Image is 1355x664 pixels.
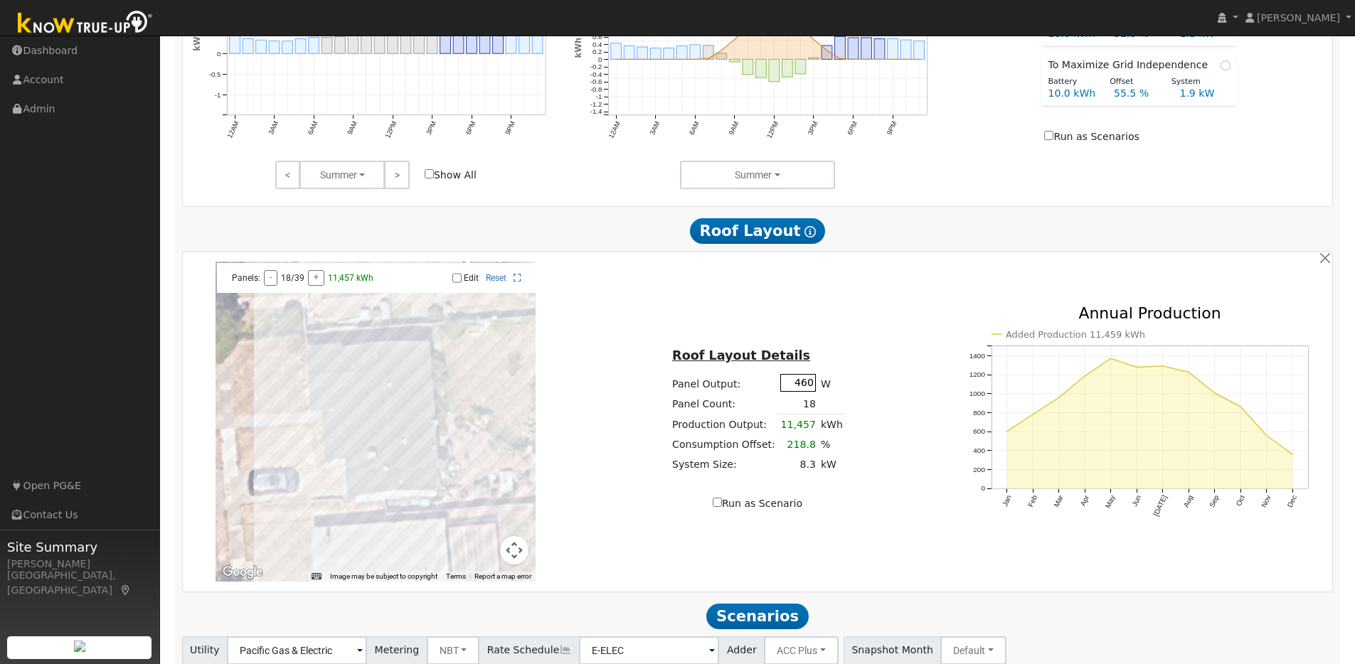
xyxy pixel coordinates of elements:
[384,161,409,189] a: >
[969,371,986,379] text: 1200
[1260,494,1272,509] text: Nov
[348,34,358,53] rect: onclick=""
[474,572,531,580] a: Report a map error
[309,37,319,53] rect: onclick=""
[782,59,793,77] rect: onclick=""
[598,55,602,63] text: 0
[453,27,464,53] rect: onclick=""
[219,563,266,582] img: Google
[1208,494,1221,509] text: Sep
[670,435,778,455] td: Consumption Offset:
[756,59,767,77] rect: onclick=""
[1104,494,1117,510] text: May
[1006,329,1145,340] text: Added Production 11,459 kWh
[822,45,832,59] rect: onclick=""
[1044,129,1139,144] label: Run as Scenarios
[295,38,306,53] rect: onclick=""
[1056,395,1062,400] circle: onclick=""
[1082,373,1088,379] circle: onclick=""
[878,58,881,60] circle: onclick=""
[1030,412,1036,417] circle: onclick=""
[282,41,292,53] rect: onclick=""
[677,45,688,59] rect: onclick=""
[1041,76,1102,88] div: Battery
[848,37,859,58] rect: onclick=""
[707,57,710,60] circle: onclick=""
[467,29,477,53] rect: onclick=""
[425,168,477,183] label: Show All
[11,8,160,40] img: Know True-Up
[590,85,602,93] text: -0.8
[464,273,479,283] label: Edit
[807,119,819,136] text: 3PM
[690,218,826,244] span: Roof Layout
[973,409,985,417] text: 800
[777,435,818,455] td: 218.8
[1134,365,1139,370] circle: onclick=""
[255,40,266,53] rect: onclick=""
[615,58,617,60] circle: onclick=""
[648,119,661,136] text: 3AM
[681,58,684,60] circle: onclick=""
[493,31,504,53] rect: onclick=""
[1160,363,1166,369] circle: onclick=""
[335,37,346,53] rect: onclick=""
[446,572,466,580] a: Terms (opens in new tab)
[721,48,723,51] circle: onclick=""
[479,29,490,53] rect: onclick=""
[670,394,778,414] td: Panel Count:
[1108,355,1114,361] circle: onclick=""
[414,34,425,53] rect: onclick=""
[804,226,816,237] i: Show Help
[7,557,152,572] div: [PERSON_NAME]
[769,59,780,81] rect: onclick=""
[440,28,451,53] rect: onclick=""
[795,59,806,73] rect: onclick=""
[596,92,602,100] text: -1
[730,59,740,62] rect: onclick=""
[973,466,985,473] text: 200
[191,31,201,51] text: kWh
[308,270,324,286] button: +
[322,37,332,53] rect: onclick=""
[590,70,602,78] text: -0.4
[275,161,300,189] a: <
[211,29,220,37] text: 0.5
[1186,370,1191,375] circle: onclick=""
[846,119,859,136] text: 6PM
[694,58,697,60] circle: onclick=""
[826,48,829,51] circle: onclick=""
[219,563,266,582] a: Open this area in Google Maps (opens a new window)
[852,58,855,60] circle: onclick=""
[668,58,671,60] circle: onclick=""
[1041,86,1106,101] div: 10.0 kWh
[839,57,841,60] circle: onclick=""
[214,90,220,98] text: -1
[670,455,778,475] td: System Size:
[1152,494,1169,518] text: [DATE]
[243,38,253,53] rect: onclick=""
[835,36,846,59] rect: onclick=""
[299,161,385,189] button: Summer
[777,394,818,414] td: 18
[1164,76,1226,88] div: System
[670,371,778,394] td: Panel Output:
[504,119,516,136] text: 9PM
[281,273,304,283] span: 18/39
[727,119,740,136] text: 9AM
[777,414,818,435] td: 11,457
[900,40,911,59] rect: onclick=""
[486,273,506,283] a: Reset
[346,119,358,136] text: 9AM
[874,38,885,59] rect: onclick=""
[532,33,543,53] rect: onclick=""
[1079,493,1091,507] text: Apr
[590,107,602,115] text: -1.4
[267,119,280,136] text: 3AM
[628,58,631,60] circle: onclick=""
[269,41,280,53] rect: onclick=""
[593,33,602,41] text: 0.6
[905,58,908,60] circle: onclick=""
[312,572,322,582] button: Keyboard shortcuts
[1078,304,1221,322] text: Annual Production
